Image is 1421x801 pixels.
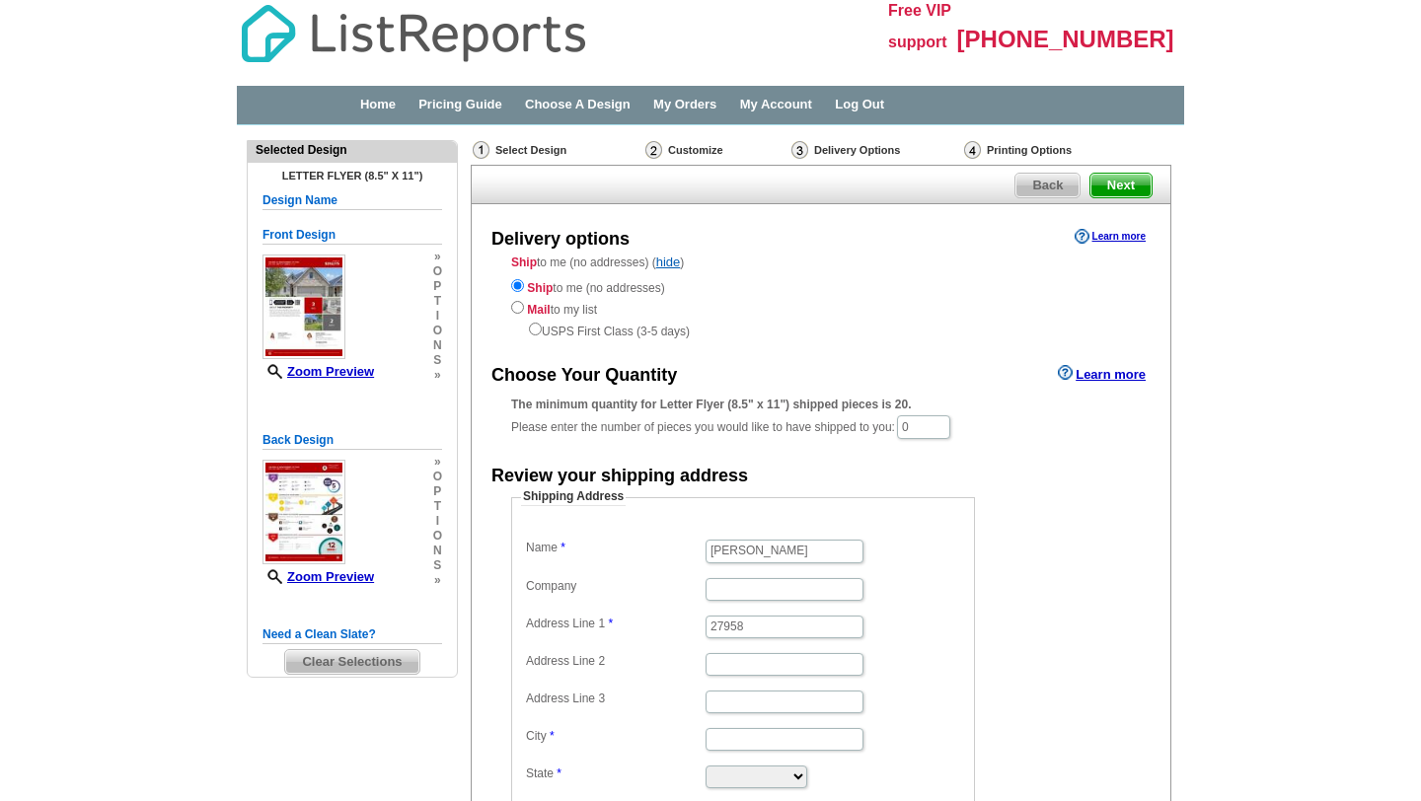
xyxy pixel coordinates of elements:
[511,255,537,269] strong: Ship
[433,499,442,514] span: t
[888,2,951,50] span: Free VIP support
[491,363,677,389] div: Choose Your Quantity
[511,396,1131,413] div: The minimum quantity for Letter Flyer (8.5" x 11") shipped pieces is 20.
[262,255,345,359] img: small-thumb.jpg
[433,368,442,383] span: »
[962,140,1138,160] div: Printing Options
[527,281,553,295] strong: Ship
[471,140,643,165] div: Select Design
[526,691,704,707] label: Address Line 3
[526,653,704,670] label: Address Line 2
[643,140,789,160] div: Customize
[526,540,704,556] label: Name
[472,254,1170,340] div: to me (no addresses) ( )
[433,309,442,324] span: i
[433,573,442,588] span: »
[262,226,442,245] h5: Front Design
[521,488,626,506] legend: Shipping Address
[262,625,442,644] h5: Need a Clean Slate?
[433,544,442,558] span: n
[964,141,981,159] img: Printing Options & Summary
[433,353,442,368] span: s
[527,303,550,317] strong: Mail
[433,338,442,353] span: n
[740,97,812,111] a: My Account
[789,140,962,165] div: Delivery Options
[433,294,442,309] span: t
[526,578,704,595] label: Company
[491,227,630,253] div: Delivery options
[433,484,442,499] span: p
[433,324,442,338] span: o
[1090,174,1152,197] span: Next
[1014,173,1081,198] a: Back
[433,455,442,470] span: »
[262,364,374,379] a: Zoom Preview
[525,97,631,111] a: Choose A Design
[433,279,442,294] span: p
[511,275,1131,340] div: to me (no addresses) to my list
[248,141,457,159] div: Selected Design
[1144,739,1421,801] iframe: LiveChat chat widget
[262,170,442,182] h4: Letter Flyer (8.5" x 11")
[262,191,442,210] h5: Design Name
[285,650,418,674] span: Clear Selections
[791,141,808,159] img: Delivery Options
[1015,174,1080,197] span: Back
[433,264,442,279] span: o
[473,141,489,159] img: Select Design
[360,97,396,111] a: Home
[957,26,1174,52] span: [PHONE_NUMBER]
[433,250,442,264] span: »
[526,616,704,632] label: Address Line 1
[835,97,884,111] a: Log Out
[1058,365,1146,381] a: Learn more
[526,728,704,745] label: City
[433,514,442,529] span: i
[433,558,442,573] span: s
[656,255,681,269] a: hide
[262,569,374,584] a: Zoom Preview
[645,141,662,159] img: Customize
[491,464,748,489] div: Review your shipping address
[433,529,442,544] span: o
[511,319,1131,340] div: USPS First Class (3-5 days)
[653,97,716,111] a: My Orders
[526,765,704,782] label: State
[418,97,502,111] a: Pricing Guide
[433,470,442,484] span: o
[511,396,1131,441] div: Please enter the number of pieces you would like to have shipped to you:
[262,460,345,564] img: small-thumb.jpg
[262,431,442,450] h5: Back Design
[1075,229,1146,245] a: Learn more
